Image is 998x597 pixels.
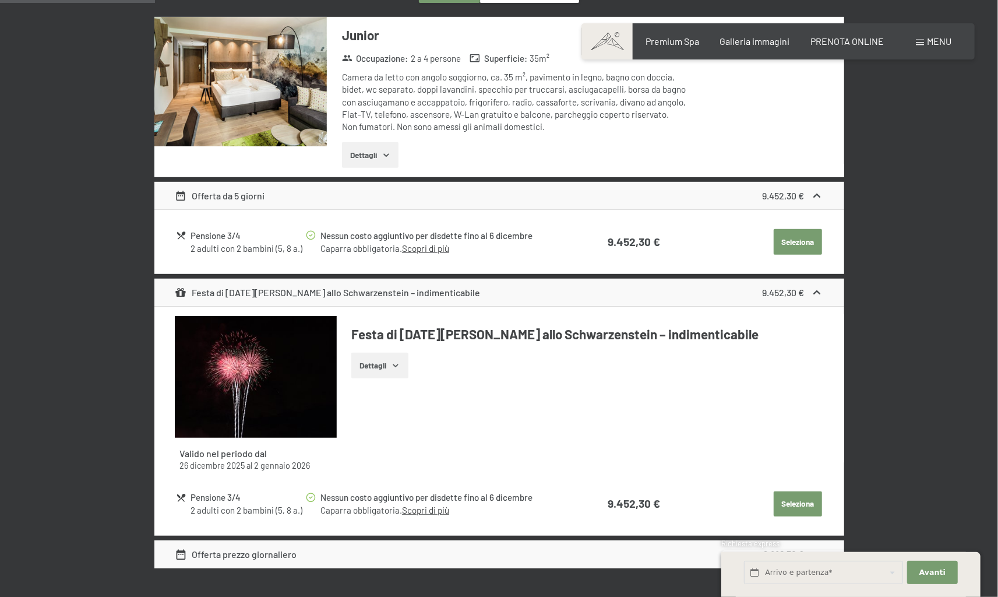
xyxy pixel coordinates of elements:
strong: Occupazione : [342,52,408,65]
div: Offerta da 5 giorni [175,189,265,203]
h4: Festa di [DATE][PERSON_NAME] allo Schwarzenstein – indimenticabile [351,325,823,343]
div: Offerta prezzo giornaliero [175,547,297,561]
div: al [179,460,332,472]
button: Seleziona [774,491,822,517]
img: mss_renderimg.php [154,17,327,146]
span: 35 m² [530,52,549,65]
div: Camera da letto con angolo soggiorno, ca. 35 m², pavimento in legno, bagno con doccia, bidet, wc ... [342,71,689,133]
button: Dettagli [342,142,399,168]
time: 26/12/2025 [179,461,245,470]
div: 2 adulti con 2 bambini (5, 8 a.) [191,504,304,517]
div: Offerta da 5 giorni9.452,30 € [154,182,844,210]
div: Caparra obbligatoria. [320,504,563,517]
div: Offerta prezzo giornaliero9.886,30 € [154,540,844,568]
strong: 9.452,30 € [762,190,804,201]
a: Scopri di più [402,505,449,515]
img: mss_renderimg.php [175,316,337,438]
button: Dettagli [351,353,408,378]
strong: 9.452,30 € [762,287,804,298]
div: 2 adulti con 2 bambini (5, 8 a.) [191,243,304,255]
strong: Valido nel periodo dal [179,448,267,459]
a: Scopri di più [402,243,449,254]
span: Avanti [919,567,946,578]
div: Nessun costo aggiuntivo per disdette fino al 6 dicembre [320,229,563,243]
span: Richiesta express [721,539,780,548]
strong: 9.452,30 € [608,497,660,510]
div: Pensione 3/4 [191,491,304,504]
a: Premium Spa [646,36,699,47]
div: Caparra obbligatoria. [320,243,563,255]
time: 02/01/2026 [254,461,310,470]
div: Festa di [DATE][PERSON_NAME] allo Schwarzenstein – indimenticabile [175,286,480,300]
strong: 9.452,30 € [608,235,660,248]
strong: Superficie : [470,52,527,65]
div: Nessun costo aggiuntivo per disdette fino al 6 dicembre [320,491,563,504]
button: Avanti [907,561,957,585]
a: PRENOTA ONLINE [810,36,884,47]
span: 2 a 4 persone [411,52,461,65]
div: Pensione 3/4 [191,229,304,243]
a: Galleria immagini [720,36,790,47]
button: Seleziona [774,229,822,255]
h3: Junior [342,26,689,44]
span: Menu [927,36,951,47]
div: Festa di [DATE][PERSON_NAME] allo Schwarzenstein – indimenticabile9.452,30 € [154,279,844,307]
